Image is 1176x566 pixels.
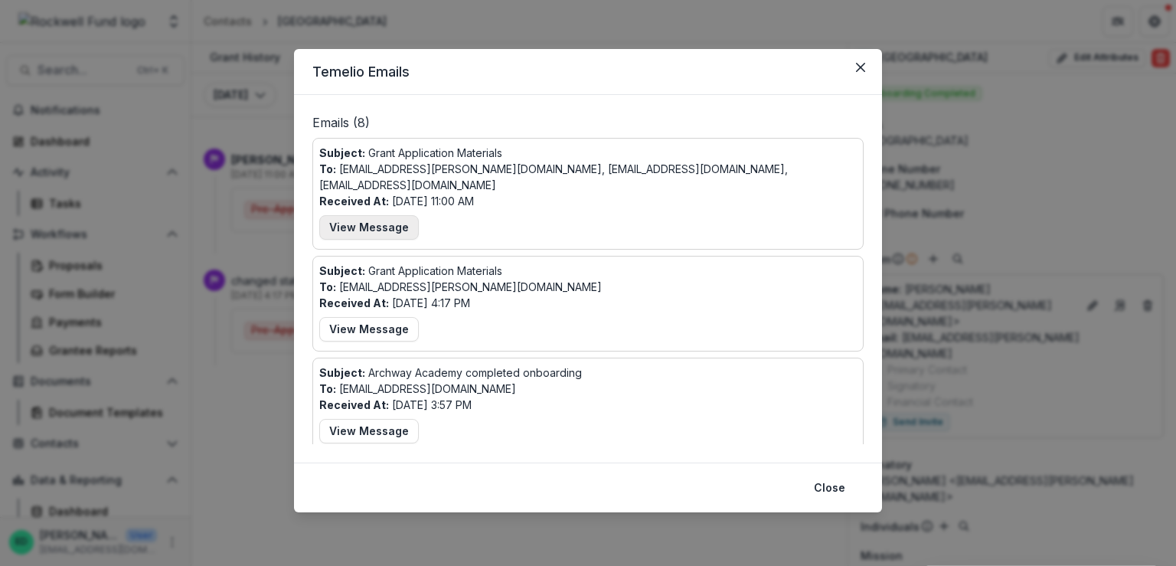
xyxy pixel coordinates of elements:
b: Subject: [319,264,365,277]
p: [DATE] 3:57 PM [319,397,472,413]
b: Received At: [319,296,389,309]
p: [EMAIL_ADDRESS][DOMAIN_NAME] [319,381,516,397]
b: To: [319,280,336,293]
p: Emails ( 8 ) [312,113,864,138]
button: Close [848,55,873,80]
b: To: [319,382,336,395]
p: [EMAIL_ADDRESS][PERSON_NAME][DOMAIN_NAME], [EMAIL_ADDRESS][DOMAIN_NAME], [EMAIL_ADDRESS][DOMAIN_N... [319,161,857,193]
p: Grant Application Materials [319,263,502,279]
button: View Message [319,419,419,443]
button: View Message [319,317,419,342]
b: Subject: [319,146,365,159]
p: [DATE] 11:00 AM [319,193,474,209]
button: View Message [319,215,419,240]
button: Close [805,476,854,500]
p: Archway Academy completed onboarding [319,365,582,381]
b: Subject: [319,366,365,379]
p: [EMAIL_ADDRESS][PERSON_NAME][DOMAIN_NAME] [319,279,602,295]
p: [DATE] 4:17 PM [319,295,470,311]
b: Received At: [319,398,389,411]
b: Received At: [319,195,389,208]
p: Grant Application Materials [319,145,502,161]
header: Temelio Emails [294,49,882,95]
b: To: [319,162,336,175]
